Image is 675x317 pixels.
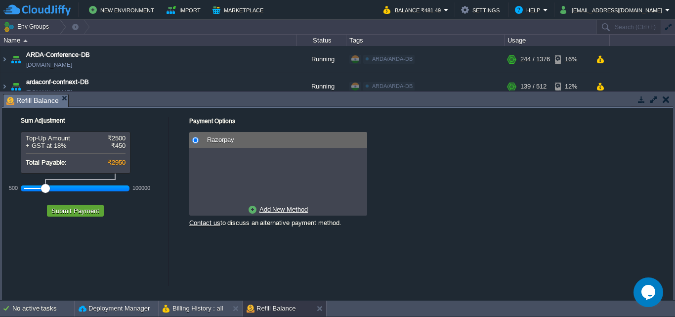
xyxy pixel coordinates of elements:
[3,20,52,34] button: Env Groups
[189,118,235,125] label: Payment Options
[132,185,150,191] div: 100000
[23,40,28,42] img: AMDAwAAAACH5BAEAAAAALAAAAAABAAEAAAICRAEAOw==
[0,46,8,73] img: AMDAwAAAACH5BAEAAAAALAAAAAABAAEAAAICRAEAOw==
[259,206,308,213] u: Add New Method
[383,4,444,16] button: Balance ₹481.49
[372,56,413,62] span: ARDA/ARDA-DB
[89,4,157,16] button: New Environment
[372,83,413,89] span: ARDA/ARDA-DB
[0,73,8,100] img: AMDAwAAAACH5BAEAAAAALAAAAAABAAEAAAICRAEAOw==
[347,35,504,46] div: Tags
[555,73,587,100] div: 12%
[26,135,126,142] div: Top-Up Amount
[247,304,296,314] button: Refill Balance
[9,46,23,73] img: AMDAwAAAACH5BAEAAAAALAAAAAABAAEAAAICRAEAOw==
[26,50,90,60] a: ARDA-Conference-DB
[633,277,665,307] iframe: chat widget
[297,73,346,100] div: Running
[79,304,150,314] button: Deployment Manager
[48,206,102,215] button: Submit Payment
[12,301,74,317] div: No active tasks
[108,135,126,142] span: ₹2500
[560,4,665,16] button: [EMAIL_ADDRESS][DOMAIN_NAME]
[108,159,126,166] span: ₹2950
[1,35,296,46] div: Name
[9,73,23,100] img: AMDAwAAAACH5BAEAAAAALAAAAAABAAEAAAICRAEAOw==
[26,159,126,166] div: Total Payable:
[520,46,550,73] div: 244 / 1376
[26,77,89,87] a: ardaconf-confnext-DB
[26,142,126,149] div: + GST at 18%
[167,4,204,16] button: Import
[212,4,266,16] button: Marketplace
[6,94,59,107] span: Refill Balance
[515,4,543,16] button: Help
[246,203,310,216] a: Add New Method
[26,87,72,97] span: [DOMAIN_NAME]
[297,35,346,46] div: Status
[3,4,71,16] img: CloudJiffy
[163,304,223,314] button: Billing History : all
[555,46,587,73] div: 16%
[7,117,65,124] label: Sum Adjustment
[212,136,242,143] span: Razorpay
[189,219,220,226] a: Contact us
[111,142,126,149] span: ₹450
[189,216,367,227] div: to discuss an alternative payment method.
[9,185,18,191] div: 500
[505,35,609,46] div: Usage
[461,4,503,16] button: Settings
[26,60,72,70] span: [DOMAIN_NAME]
[297,46,346,73] div: Running
[520,73,547,100] div: 139 / 512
